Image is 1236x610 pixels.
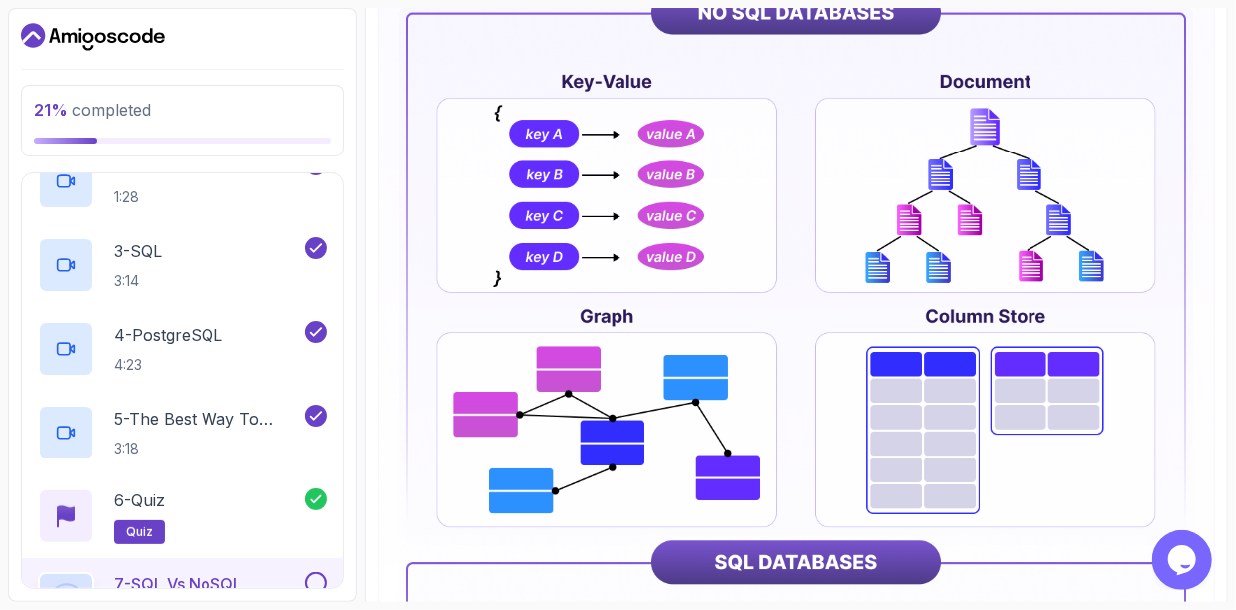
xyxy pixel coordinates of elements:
[114,187,190,207] p: 1:28
[38,488,327,544] button: 6-Quizquiz
[114,407,301,431] p: 5 - The Best Way To Learn SQL
[38,237,327,293] button: 3-SQL3:14
[21,21,165,53] a: Dashboard
[38,153,327,209] button: 2-RDBMS1:28
[114,323,222,347] p: 4 - PostgreSQL
[34,100,68,120] span: 21 %
[34,100,151,120] span: completed
[114,572,242,596] p: 7 - SQL vs NoSQL
[38,405,327,460] button: 5-The Best Way To Learn SQL3:18
[1152,530,1216,590] iframe: chat widget
[114,439,301,458] p: 3:18
[126,524,153,540] span: quiz
[114,239,162,263] p: 3 - SQL
[114,488,165,512] p: 6 - Quiz
[114,355,222,375] p: 4:23
[38,321,327,377] button: 4-PostgreSQL4:23
[114,271,162,291] p: 3:14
